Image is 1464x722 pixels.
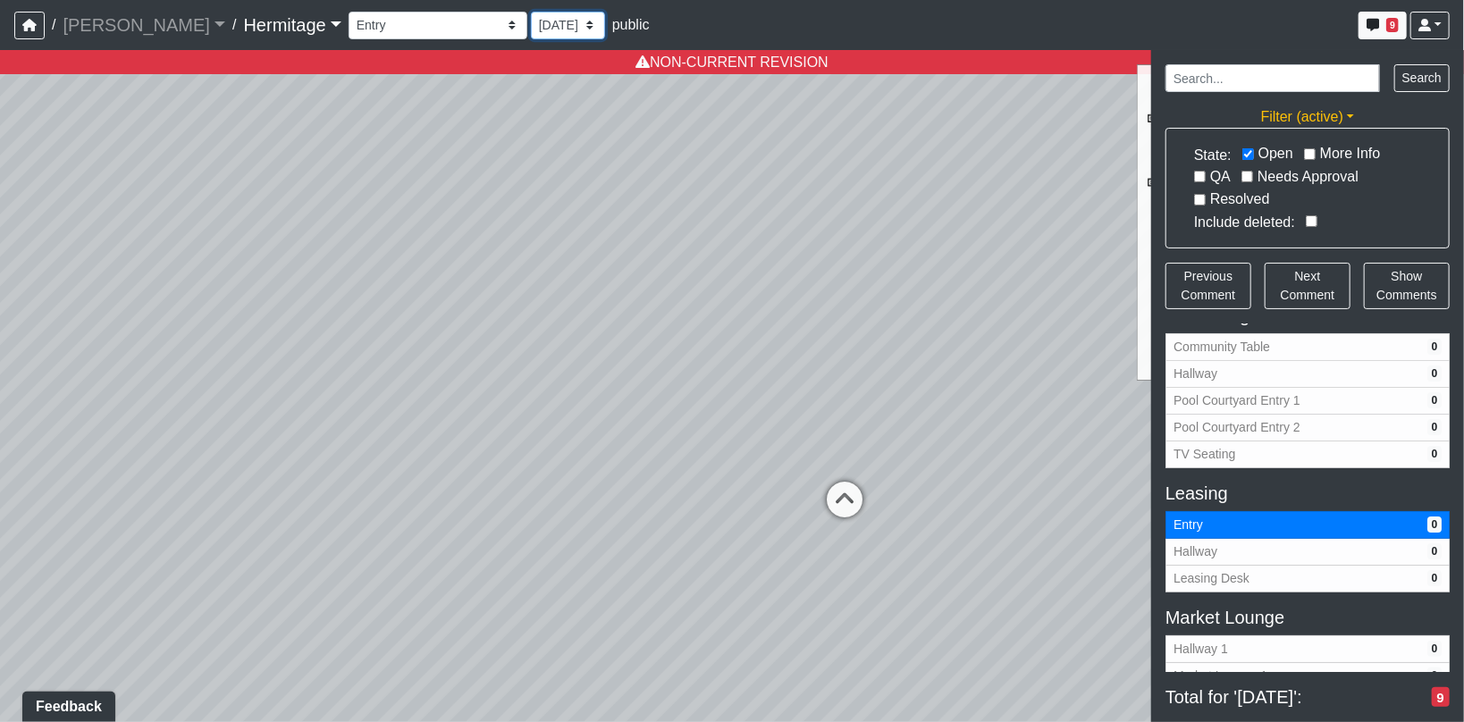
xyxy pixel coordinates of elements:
[1174,365,1420,383] span: Hallway
[1174,569,1420,588] span: Leasing Desk
[1165,415,1450,441] button: Pool Courtyard Entry 20
[1165,388,1450,415] button: Pool Courtyard Entry 10
[635,55,829,70] a: NON-CURRENT REVISION
[1194,145,1232,166] div: State:
[1174,391,1420,410] span: Pool Courtyard Entry 1
[1281,269,1335,302] span: Next Comment
[1376,269,1437,302] span: Show Comments
[1210,166,1231,188] label: QA
[1165,333,1450,361] button: Community Table0
[1165,607,1450,628] h5: Market Lounge
[1165,686,1425,708] span: Total for '[DATE]':
[1165,566,1450,592] button: Leasing Desk0
[1165,441,1450,468] button: TV Seating0
[1174,640,1420,659] span: Hallway 1
[1427,516,1442,533] span: # of open/more info comments in revision
[1174,338,1420,357] span: Community Table
[1364,263,1450,309] button: Show Comments
[1386,18,1399,32] span: 9
[1210,189,1270,210] label: Resolved
[1432,687,1450,708] span: # of open/more info comments in revision
[1427,543,1442,559] span: # of open/more info comments in revision
[45,7,63,43] span: /
[1427,339,1442,355] span: # of open/more info comments in revision
[1427,446,1442,462] span: # of open/more info comments in revision
[1165,483,1450,504] h5: Leasing
[1394,64,1450,92] button: Search
[13,686,119,722] iframe: Ybug feedback widget
[1174,445,1420,464] span: TV Seating
[1165,663,1450,690] button: Market Lounge 10
[1427,419,1442,435] span: # of open/more info comments in revision
[1174,418,1420,437] span: Pool Courtyard Entry 2
[1165,539,1450,566] button: Hallway0
[1165,361,1450,388] button: Hallway0
[1265,263,1350,309] button: Next Comment
[225,7,243,43] span: /
[1174,542,1420,561] span: Hallway
[1427,365,1442,382] span: # of open/more info comments in revision
[1427,392,1442,408] span: # of open/more info comments in revision
[243,7,341,43] a: Hermitage
[1258,166,1359,188] label: Needs Approval
[1261,109,1355,124] a: Filter (active)
[63,7,225,43] a: [PERSON_NAME]
[1359,12,1407,39] button: 9
[1194,212,1295,233] div: Include deleted:
[612,17,650,32] span: public
[1165,64,1380,92] input: Search
[1182,269,1236,302] span: Previous Comment
[1427,667,1442,684] span: # of open/more info comments in revision
[1165,635,1450,663] button: Hallway 10
[1427,641,1442,657] span: # of open/more info comments in revision
[1165,511,1450,539] button: Entry0
[1320,143,1381,164] label: More Info
[1174,667,1420,685] span: Market Lounge 1
[1174,516,1420,534] span: Entry
[1258,143,1293,164] label: Open
[1427,570,1442,586] span: # of open/more info comments in revision
[1165,263,1251,309] button: Previous Comment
